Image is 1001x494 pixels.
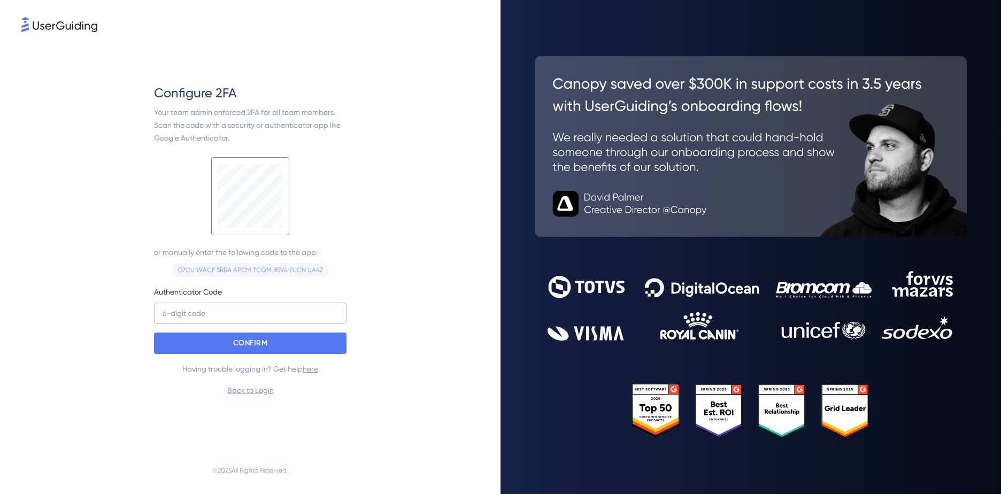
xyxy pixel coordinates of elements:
[212,464,288,477] span: © 2025 All Rights Reserved.
[535,56,967,237] img: 26c0aa7c25a843aed4baddd2b5e0fa68.svg
[632,384,869,438] img: 25303e33045975176eb484905ab012ff.svg
[303,362,318,375] a: here
[154,303,346,324] input: 6-digit code
[182,362,318,375] span: Having trouble logging in? Get help
[548,271,954,340] img: 9302ce2ac39453076f5bc0f2f2ca889b.svg
[233,335,268,352] p: CONFIRM
[154,84,236,102] span: Configure 2FA
[154,108,342,142] span: Your team admin enforced 2FA for all team members. Scan the code with a security or authenticator...
[178,266,323,274] div: D7CU WACF 5RRA APCM TCQM B5V4 EUCN UA4Z
[154,248,318,257] span: or manually enter the following code to the app:
[154,285,346,298] label: Authenticator Code
[227,386,274,395] a: Back to Login
[21,17,97,32] img: 8faab4ba6bc7696a72372aa768b0286c.svg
